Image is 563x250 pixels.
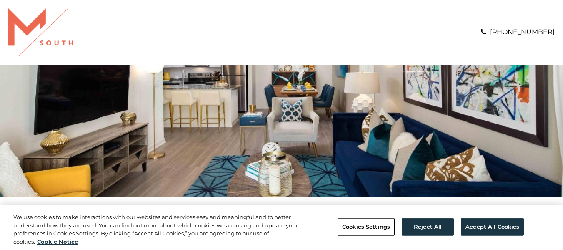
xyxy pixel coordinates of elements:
[402,218,454,236] button: Reject All
[338,218,395,236] button: Cookies Settings
[13,213,310,246] div: We use cookies to make interactions with our websites and services easy and meaningful and to bet...
[37,238,78,245] a: More information about your privacy
[8,28,73,36] a: Logo
[461,218,524,236] button: Accept All Cookies
[8,8,73,57] img: A graphic with a red M and the word SOUTH.
[490,28,555,36] a: [PHONE_NUMBER]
